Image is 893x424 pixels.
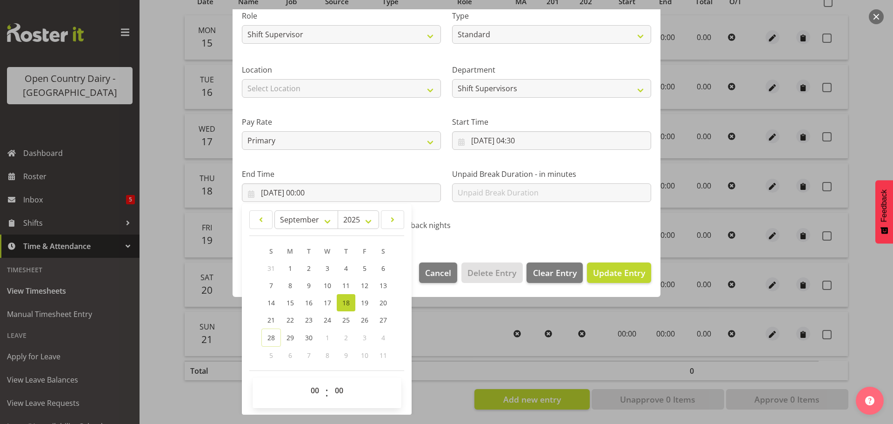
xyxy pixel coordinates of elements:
[361,281,368,290] span: 12
[318,260,337,277] a: 3
[318,311,337,329] a: 24
[324,298,331,307] span: 17
[361,351,368,360] span: 10
[281,311,300,329] a: 22
[269,247,273,256] span: S
[391,221,451,230] span: Call back nights
[374,260,393,277] a: 6
[318,277,337,294] a: 10
[452,116,651,128] label: Start Time
[344,333,348,342] span: 2
[452,168,651,180] label: Unpaid Break Duration - in minutes
[288,351,292,360] span: 6
[452,10,651,21] label: Type
[300,277,318,294] a: 9
[281,294,300,311] a: 15
[287,316,294,324] span: 22
[281,277,300,294] a: 8
[318,294,337,311] a: 17
[288,264,292,273] span: 1
[261,329,281,347] a: 28
[242,183,441,202] input: Click to select...
[300,294,318,311] a: 16
[380,281,387,290] span: 13
[324,281,331,290] span: 10
[380,351,387,360] span: 11
[337,260,355,277] a: 4
[452,183,651,202] input: Unpaid Break Duration
[865,396,874,405] img: help-xxl-2.png
[587,262,651,283] button: Update Entry
[325,381,328,404] span: :
[452,64,651,75] label: Department
[467,267,516,279] span: Delete Entry
[261,277,281,294] a: 7
[242,116,441,128] label: Pay Rate
[361,298,368,307] span: 19
[381,333,385,342] span: 4
[288,281,292,290] span: 8
[355,277,374,294] a: 12
[355,294,374,311] a: 19
[374,277,393,294] a: 13
[300,311,318,329] a: 23
[287,333,294,342] span: 29
[363,333,367,342] span: 3
[419,262,457,283] button: Cancel
[267,298,275,307] span: 14
[324,316,331,324] span: 24
[305,333,313,342] span: 30
[269,281,273,290] span: 7
[381,247,385,256] span: S
[337,277,355,294] a: 11
[452,131,651,150] input: Click to select...
[461,262,522,283] button: Delete Entry
[242,10,441,21] label: Role
[344,247,348,256] span: T
[267,333,275,342] span: 28
[326,351,329,360] span: 8
[267,264,275,273] span: 31
[281,260,300,277] a: 1
[324,247,330,256] span: W
[307,351,311,360] span: 7
[342,316,350,324] span: 25
[261,311,281,329] a: 21
[267,316,275,324] span: 21
[300,329,318,347] a: 30
[425,267,451,279] span: Cancel
[533,267,577,279] span: Clear Entry
[326,264,329,273] span: 3
[300,260,318,277] a: 2
[305,298,313,307] span: 16
[342,281,350,290] span: 11
[344,351,348,360] span: 9
[269,351,273,360] span: 5
[374,294,393,311] a: 20
[363,264,367,273] span: 5
[344,264,348,273] span: 4
[287,298,294,307] span: 15
[337,311,355,329] a: 25
[242,168,441,180] label: End Time
[355,260,374,277] a: 5
[363,247,366,256] span: F
[875,180,893,243] button: Feedback - Show survey
[380,316,387,324] span: 27
[307,264,311,273] span: 2
[281,329,300,347] a: 29
[361,316,368,324] span: 26
[342,298,350,307] span: 18
[374,311,393,329] a: 27
[355,311,374,329] a: 26
[381,264,385,273] span: 6
[307,281,311,290] span: 9
[305,316,313,324] span: 23
[526,262,582,283] button: Clear Entry
[593,267,645,278] span: Update Entry
[307,247,311,256] span: T
[261,294,281,311] a: 14
[287,247,293,256] span: M
[880,189,888,222] span: Feedback
[326,333,329,342] span: 1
